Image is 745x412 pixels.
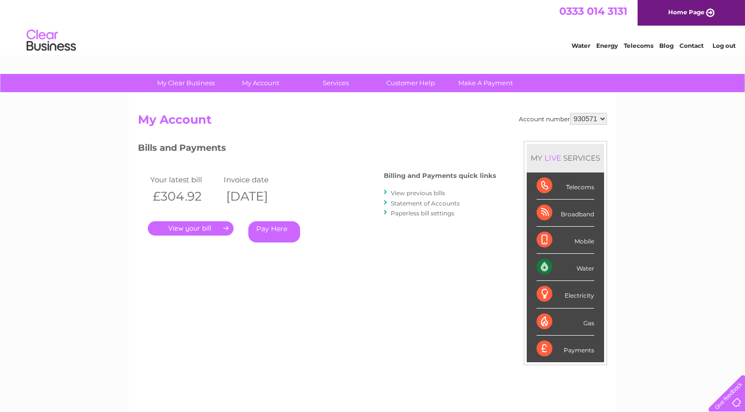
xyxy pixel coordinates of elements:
div: Gas [537,309,594,336]
a: Make A Payment [445,74,526,92]
a: Energy [596,42,618,49]
a: Services [295,74,376,92]
a: Telecoms [624,42,653,49]
a: Water [572,42,590,49]
td: Invoice date [221,173,295,186]
th: [DATE] [221,186,295,206]
div: Electricity [537,281,594,308]
h4: Billing and Payments quick links [384,172,496,179]
div: MY SERVICES [527,144,604,172]
div: Broadband [537,200,594,227]
h2: My Account [138,113,607,132]
h3: Bills and Payments [138,141,496,158]
a: Pay Here [248,221,300,242]
img: logo.png [26,26,76,56]
div: Water [537,254,594,281]
div: LIVE [542,153,563,163]
a: Paperless bill settings [391,209,454,217]
div: Payments [537,336,594,362]
th: £304.92 [148,186,221,206]
td: Your latest bill [148,173,221,186]
a: Customer Help [370,74,451,92]
div: Mobile [537,227,594,254]
a: Statement of Accounts [391,200,460,207]
a: Log out [712,42,736,49]
a: Contact [679,42,704,49]
a: My Account [220,74,302,92]
a: My Clear Business [145,74,227,92]
div: Telecoms [537,172,594,200]
a: . [148,221,234,236]
div: Account number [519,113,607,125]
a: Blog [659,42,674,49]
a: 0333 014 3131 [559,5,627,17]
div: Clear Business is a trading name of Verastar Limited (registered in [GEOGRAPHIC_DATA] No. 3667643... [140,5,606,48]
a: View previous bills [391,189,445,197]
